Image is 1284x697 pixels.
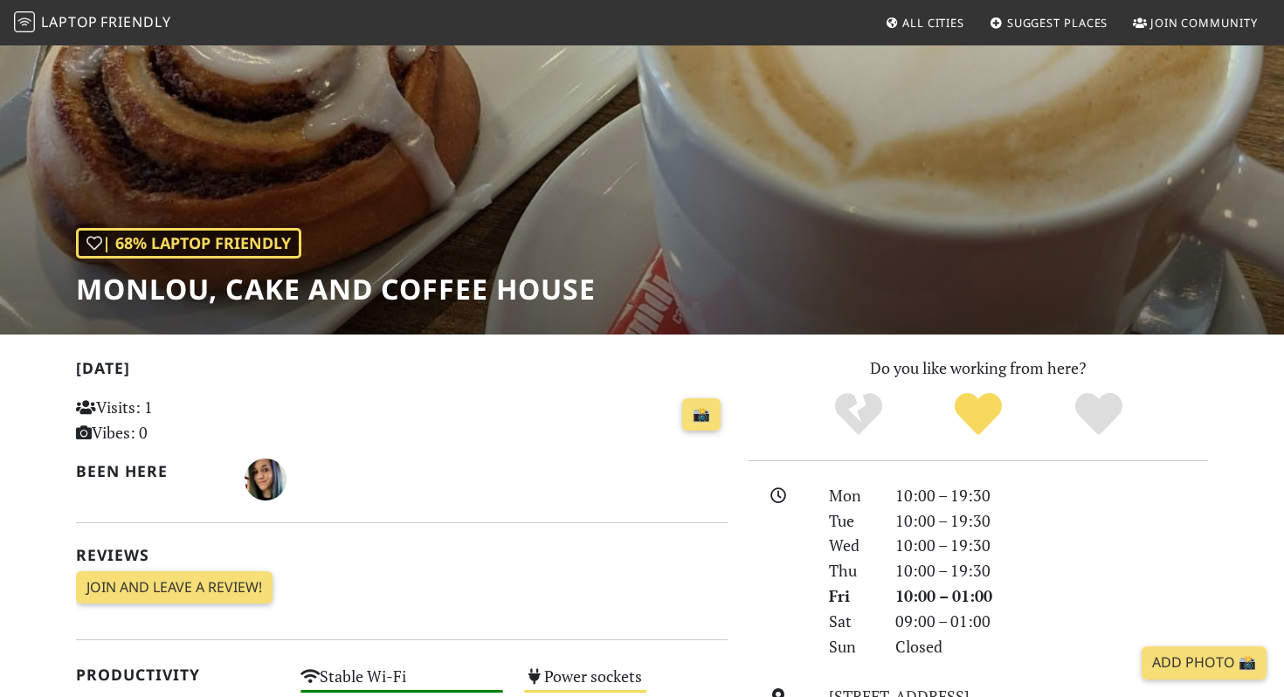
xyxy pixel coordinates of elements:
div: Mon [818,483,885,508]
span: Laptop [41,12,98,31]
a: Join and leave a review! [76,571,273,604]
div: 09:00 – 01:00 [885,609,1218,634]
span: All Cities [902,15,964,31]
img: LaptopFriendly [14,11,35,32]
div: 10:00 – 01:00 [885,583,1218,609]
span: Suggest Places [1007,15,1108,31]
div: Tue [818,508,885,534]
a: LaptopFriendly LaptopFriendly [14,8,171,38]
div: Definitely! [1039,390,1159,438]
p: Do you like working from here? [749,355,1208,381]
a: All Cities [878,7,971,38]
span: Join Community [1150,15,1258,31]
a: 📸 [682,398,721,431]
p: Visits: 1 Vibes: 0 [76,395,280,445]
div: Fri [818,583,885,609]
h2: Been here [76,462,224,480]
h2: Productivity [76,666,280,684]
div: 10:00 – 19:30 [885,483,1218,508]
img: 4334-sonia.jpg [245,459,286,500]
div: Thu [818,558,885,583]
div: Sun [818,634,885,659]
div: Wed [818,533,885,558]
a: Join Community [1126,7,1265,38]
h1: Monlou, Cake and Coffee House [76,273,596,306]
h2: [DATE] [76,359,728,384]
span: Sonia Santos [245,467,286,488]
div: 10:00 – 19:30 [885,508,1218,534]
a: Suggest Places [983,7,1115,38]
div: Closed [885,634,1218,659]
div: | 68% Laptop Friendly [76,228,301,259]
div: 10:00 – 19:30 [885,533,1218,558]
div: 10:00 – 19:30 [885,558,1218,583]
div: Sat [818,609,885,634]
div: Yes [918,390,1039,438]
div: No [798,390,919,438]
span: Friendly [100,12,170,31]
h2: Reviews [76,546,728,564]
